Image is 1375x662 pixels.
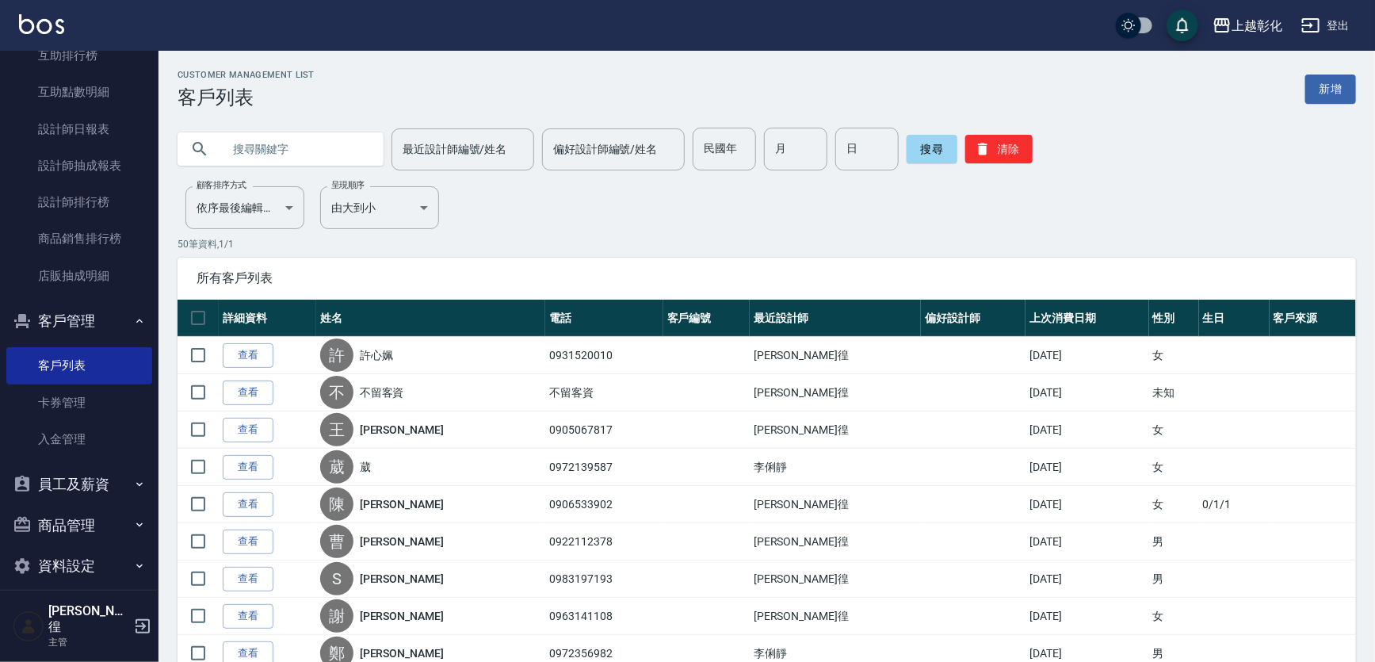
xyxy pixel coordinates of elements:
[1199,300,1270,337] th: 生日
[320,525,353,558] div: 曹
[1026,523,1148,561] td: [DATE]
[320,450,353,484] div: 葳
[331,179,365,191] label: 呈現順序
[219,300,316,337] th: 詳細資料
[1305,75,1356,104] a: 新增
[320,562,353,595] div: S
[320,376,353,409] div: 不
[223,567,273,591] a: 查看
[545,486,663,523] td: 0906533902
[750,374,921,411] td: [PERSON_NAME]徨
[6,421,152,457] a: 入金管理
[178,86,315,109] h3: 客戶列表
[360,422,444,438] a: [PERSON_NAME]
[48,603,129,635] h5: [PERSON_NAME]徨
[1232,16,1282,36] div: 上越彰化
[1206,10,1289,42] button: 上越彰化
[1026,374,1148,411] td: [DATE]
[907,135,957,163] button: 搜尋
[1149,486,1199,523] td: 女
[320,488,353,521] div: 陳
[750,337,921,374] td: [PERSON_NAME]徨
[360,608,444,624] a: [PERSON_NAME]
[6,37,152,74] a: 互助排行榜
[1026,561,1148,598] td: [DATE]
[222,128,371,170] input: 搜尋關鍵字
[1149,523,1199,561] td: 男
[1026,486,1148,523] td: [DATE]
[1026,337,1148,374] td: [DATE]
[48,635,129,649] p: 主管
[1026,411,1148,449] td: [DATE]
[545,374,663,411] td: 不留客資
[750,523,921,561] td: [PERSON_NAME]徨
[223,343,273,368] a: 查看
[750,411,921,449] td: [PERSON_NAME]徨
[545,300,663,337] th: 電話
[1149,598,1199,635] td: 女
[320,186,439,229] div: 由大到小
[1149,411,1199,449] td: 女
[6,74,152,110] a: 互助點數明細
[13,610,44,642] img: Person
[360,385,404,400] a: 不留客資
[178,237,1356,251] p: 50 筆資料, 1 / 1
[178,70,315,80] h2: Customer Management List
[1026,449,1148,486] td: [DATE]
[6,111,152,147] a: 設計師日報表
[223,492,273,517] a: 查看
[1149,337,1199,374] td: 女
[6,545,152,587] button: 資料設定
[320,339,353,372] div: 許
[223,418,273,442] a: 查看
[316,300,546,337] th: 姓名
[6,347,152,384] a: 客戶列表
[545,598,663,635] td: 0963141108
[1026,598,1148,635] td: [DATE]
[6,300,152,342] button: 客戶管理
[750,449,921,486] td: 李俐靜
[223,455,273,480] a: 查看
[545,337,663,374] td: 0931520010
[360,534,444,549] a: [PERSON_NAME]
[750,598,921,635] td: [PERSON_NAME]徨
[545,561,663,598] td: 0983197193
[320,599,353,633] div: 謝
[6,385,152,421] a: 卡券管理
[6,184,152,220] a: 設計師排行榜
[223,381,273,405] a: 查看
[545,523,663,561] td: 0922112378
[223,604,273,629] a: 查看
[360,496,444,512] a: [PERSON_NAME]
[360,459,371,475] a: 葳
[1026,300,1148,337] th: 上次消費日期
[750,561,921,598] td: [PERSON_NAME]徨
[197,179,246,191] label: 顧客排序方式
[545,411,663,449] td: 0905067817
[1149,300,1199,337] th: 性別
[1295,11,1356,40] button: 登出
[19,14,64,34] img: Logo
[1149,561,1199,598] td: 男
[750,486,921,523] td: [PERSON_NAME]徨
[750,300,921,337] th: 最近設計師
[1149,449,1199,486] td: 女
[197,270,1337,286] span: 所有客戶列表
[1149,374,1199,411] td: 未知
[6,505,152,546] button: 商品管理
[545,449,663,486] td: 0972139587
[1199,486,1270,523] td: 0/1/1
[6,258,152,294] a: 店販抽成明細
[1270,300,1356,337] th: 客戶來源
[6,147,152,184] a: 設計師抽成報表
[6,220,152,257] a: 商品銷售排行榜
[360,645,444,661] a: [PERSON_NAME]
[921,300,1026,337] th: 偏好設計師
[223,530,273,554] a: 查看
[6,464,152,505] button: 員工及薪資
[185,186,304,229] div: 依序最後編輯時間
[1167,10,1198,41] button: save
[360,571,444,587] a: [PERSON_NAME]
[965,135,1033,163] button: 清除
[663,300,750,337] th: 客戶編號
